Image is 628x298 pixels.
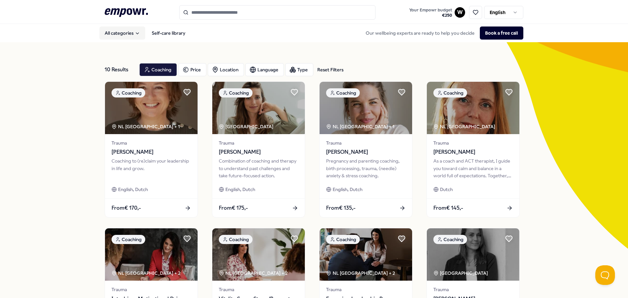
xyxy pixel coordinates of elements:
[112,204,141,212] span: From € 170,-
[219,123,274,130] div: [GEOGRAPHIC_DATA]
[219,235,253,244] div: Coaching
[433,204,463,212] span: From € 145,-
[105,81,198,218] a: package imageCoachingNL [GEOGRAPHIC_DATA] + 1Trauma[PERSON_NAME]Coaching to (re)claim your leader...
[433,235,467,244] div: Coaching
[99,26,191,40] nav: Main
[326,148,406,156] span: [PERSON_NAME]
[105,228,198,281] img: package image
[112,123,180,130] div: NL [GEOGRAPHIC_DATA] + 1
[112,235,145,244] div: Coaching
[112,148,191,156] span: [PERSON_NAME]
[147,26,191,40] a: Self-care library
[427,228,519,281] img: package image
[326,123,394,130] div: NL [GEOGRAPHIC_DATA] + 1
[219,88,253,97] div: Coaching
[317,66,343,73] div: Reset Filters
[409,13,452,18] span: € 250
[433,157,513,179] div: As a coach and ACT therapist, I guide you toward calm and balance in a world full of expectations...
[480,26,523,40] button: Book a free call
[219,270,288,277] div: NL [GEOGRAPHIC_DATA] + 2
[408,6,453,19] button: Your Empowr budget€250
[219,286,298,293] span: Trauma
[326,235,360,244] div: Coaching
[326,204,356,212] span: From € 135,-
[112,157,191,179] div: Coaching to (re)claim your leadership in life and grow.
[440,186,453,193] span: Dutch
[326,139,406,147] span: Trauma
[219,204,248,212] span: From € 175,-
[326,88,360,97] div: Coaching
[219,157,298,179] div: Combination of coaching and therapy to understand past challenges and take future-focused action.
[433,139,513,147] span: Trauma
[179,5,375,20] input: Search for products, categories or subcategories
[320,82,412,134] img: package image
[455,7,465,18] button: W
[326,157,406,179] div: Pregnancy and parenting coaching, birth processing, trauma, (needle) anxiety & stress coaching.
[208,63,244,76] button: Location
[212,228,305,281] img: package image
[178,63,206,76] button: Price
[326,270,395,277] div: NL [GEOGRAPHIC_DATA] + 2
[225,186,255,193] span: English, Dutch
[595,265,615,285] iframe: Help Scout Beacon - Open
[433,148,513,156] span: [PERSON_NAME]
[433,88,467,97] div: Coaching
[212,82,305,134] img: package image
[409,8,452,13] span: Your Empowr budget
[219,139,298,147] span: Trauma
[219,148,298,156] span: [PERSON_NAME]
[245,63,284,76] button: Language
[433,286,513,293] span: Trauma
[319,81,412,218] a: package imageCoachingNL [GEOGRAPHIC_DATA] + 1Trauma[PERSON_NAME]Pregnancy and parenting coaching,...
[333,186,362,193] span: English, Dutch
[99,26,145,40] button: All categories
[118,186,148,193] span: English, Dutch
[112,88,145,97] div: Coaching
[105,82,198,134] img: package image
[285,63,313,76] button: Type
[326,286,406,293] span: Trauma
[112,270,181,277] div: NL [GEOGRAPHIC_DATA] + 2
[360,26,523,40] div: Our wellbeing experts are ready to help you decide
[112,139,191,147] span: Trauma
[407,6,455,19] a: Your Empowr budget€250
[212,81,305,218] a: package imageCoaching[GEOGRAPHIC_DATA] Trauma[PERSON_NAME]Combination of coaching and therapy to ...
[427,82,519,134] img: package image
[427,81,520,218] a: package imageCoachingNL [GEOGRAPHIC_DATA] Trauma[PERSON_NAME]As a coach and ACT therapist, I guid...
[112,286,191,293] span: Trauma
[433,123,496,130] div: NL [GEOGRAPHIC_DATA]
[320,228,412,281] img: package image
[105,63,134,76] div: 10 Results
[433,270,489,277] div: [GEOGRAPHIC_DATA]
[139,63,177,76] button: Coaching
